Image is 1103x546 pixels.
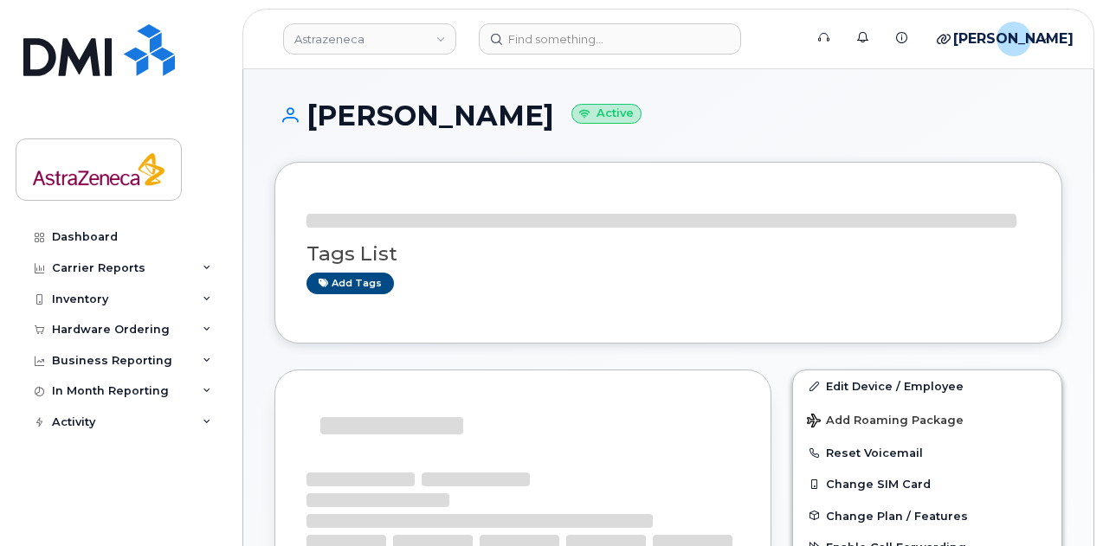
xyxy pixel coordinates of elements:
[793,401,1061,437] button: Add Roaming Package
[826,509,968,522] span: Change Plan / Features
[793,437,1061,468] button: Reset Voicemail
[793,370,1061,401] a: Edit Device / Employee
[306,273,394,294] a: Add tags
[807,414,964,430] span: Add Roaming Package
[274,100,1062,131] h1: [PERSON_NAME]
[793,500,1061,531] button: Change Plan / Features
[793,468,1061,499] button: Change SIM Card
[571,104,642,124] small: Active
[306,243,1030,265] h3: Tags List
